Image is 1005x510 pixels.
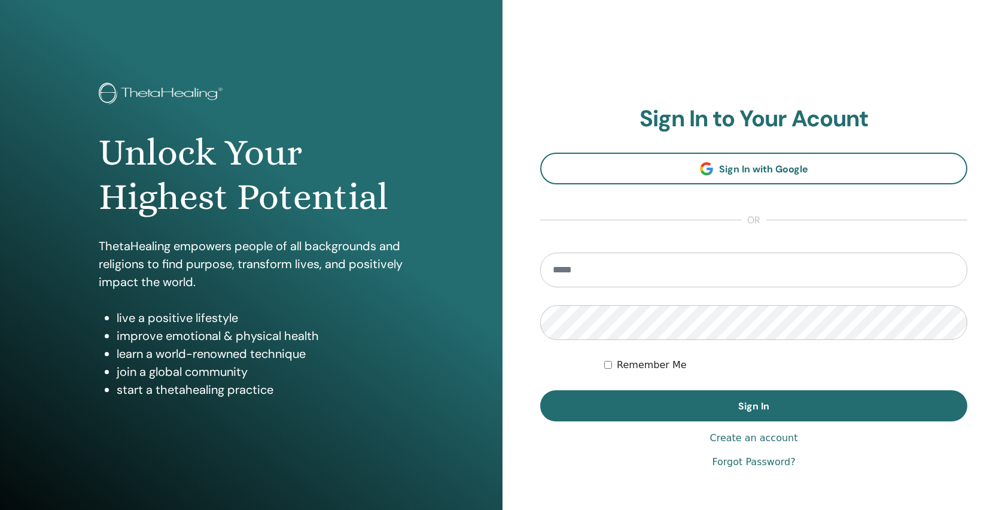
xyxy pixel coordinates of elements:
[540,153,967,184] a: Sign In with Google
[99,237,404,291] p: ThetaHealing empowers people of all backgrounds and religions to find purpose, transform lives, a...
[741,213,766,227] span: or
[709,431,797,445] a: Create an account
[604,358,967,372] div: Keep me authenticated indefinitely or until I manually logout
[117,345,404,363] li: learn a world-renowned technique
[719,163,808,175] span: Sign In with Google
[617,358,687,372] label: Remember Me
[540,105,967,133] h2: Sign In to Your Acount
[99,130,404,220] h1: Unlock Your Highest Potential
[117,363,404,381] li: join a global community
[738,400,769,412] span: Sign In
[117,381,404,399] li: start a thetahealing practice
[117,327,404,345] li: improve emotional & physical health
[117,309,404,327] li: live a positive lifestyle
[712,455,795,469] a: Forgot Password?
[540,390,967,421] button: Sign In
